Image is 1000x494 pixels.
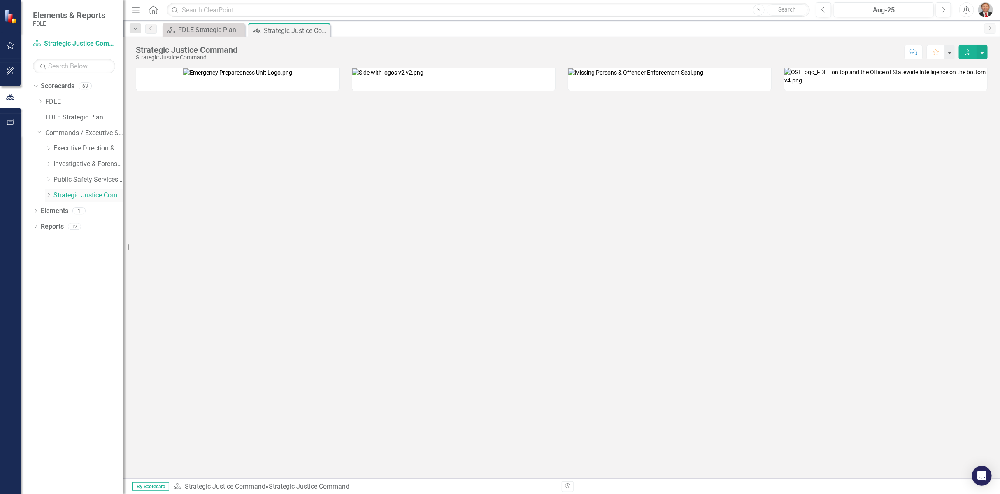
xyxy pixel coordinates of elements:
[41,206,68,216] a: Elements
[45,113,123,122] a: FDLE Strategic Plan
[53,175,123,185] a: Public Safety Services Command
[167,3,810,17] input: Search ClearPoint...
[33,59,115,73] input: Search Below...
[173,482,556,492] div: »
[178,25,243,35] div: FDLE Strategic Plan
[132,482,169,491] span: By Scorecard
[352,68,423,77] img: Side with logos v2 v2.png
[183,68,292,77] img: Emergency Preparedness Unit Logo.png
[33,10,105,20] span: Elements & Reports
[4,9,19,24] img: ClearPoint Strategy
[568,68,703,77] img: Missing Persons & Offender Enforcement Seal.png
[41,82,74,91] a: Scorecards
[269,482,349,490] div: Strategic Justice Command
[136,45,237,54] div: Strategic Justice Command
[972,466,992,486] div: Open Intercom Messenger
[53,144,123,153] a: Executive Direction & Business Support
[33,20,105,27] small: FDLE
[784,68,987,84] img: OSI Logo_FDLE on top and the Office of Statewide Intelligence on the bottom v4.png
[978,2,993,17] img: Brett Kirkland
[165,25,243,35] a: FDLE Strategic Plan
[837,5,931,15] div: Aug-25
[185,482,265,490] a: Strategic Justice Command
[779,6,796,13] span: Search
[68,223,81,230] div: 12
[41,222,64,232] a: Reports
[53,191,123,200] a: Strategic Justice Command
[79,83,92,90] div: 63
[72,207,86,214] div: 1
[45,97,123,107] a: FDLE
[264,26,328,36] div: Strategic Justice Command
[136,54,237,61] div: Strategic Justice Command
[53,159,123,169] a: Investigative & Forensic Services Command
[45,129,123,138] a: Commands / Executive Support Branch
[834,2,934,17] button: Aug-25
[767,4,808,16] button: Search
[33,39,115,49] a: Strategic Justice Command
